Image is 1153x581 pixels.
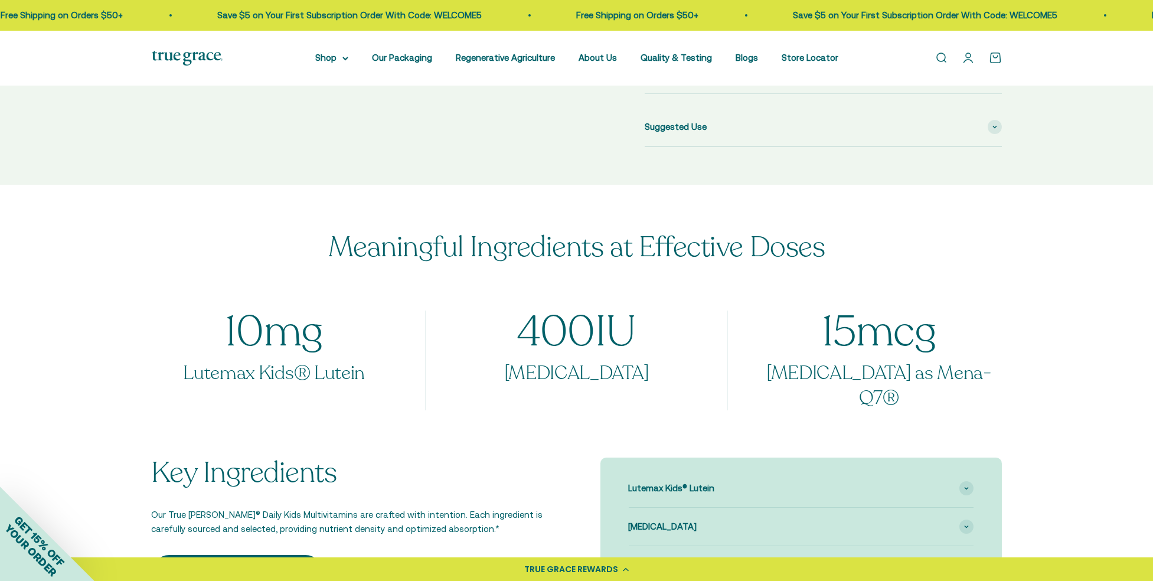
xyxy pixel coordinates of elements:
[756,311,1001,353] impact-text: mcg
[547,10,669,20] a: Free Shipping on Orders $50+
[188,8,453,22] p: Save $5 on Your First Subscription Order With Code: WELCOME5
[629,508,974,546] summary: [MEDICAL_DATA]
[579,53,617,63] a: About Us
[756,361,1001,410] h3: [MEDICAL_DATA] as Mena-Q7®
[12,514,67,569] span: GET 15% OFF
[315,51,348,65] summary: Shop
[152,458,553,489] h2: Key Ingredients
[645,108,1002,146] summary: Suggested Use
[152,361,397,386] h3: Lutemax Kids® Lutein
[454,311,699,353] impact-text: IU
[629,469,974,507] summary: Lutemax Kids® Lutein
[645,120,707,134] span: Suggested Use
[152,311,397,353] impact-text: mg
[372,53,432,63] a: Our Packaging
[641,53,712,63] a: Quality & Testing
[629,481,715,495] span: Lutemax Kids® Lutein
[456,53,555,63] a: Regenerative Agriculture
[328,232,825,263] p: Meaningful Ingredients at Effective Doses
[225,311,264,353] span: 10
[454,361,699,386] h3: [MEDICAL_DATA]
[2,522,59,579] span: YOUR ORDER
[764,8,1028,22] p: Save $5 on Your First Subscription Order With Code: WELCOME5
[525,563,619,576] div: TRUE GRACE REWARDS
[736,53,758,63] a: Blogs
[152,508,553,536] p: Our True [PERSON_NAME]® Daily Kids Multivitamins are crafted with intention. Each ingredient is c...
[822,311,857,353] span: 15
[517,311,595,353] span: 400
[629,520,697,534] span: [MEDICAL_DATA]
[782,53,838,63] a: Store Locator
